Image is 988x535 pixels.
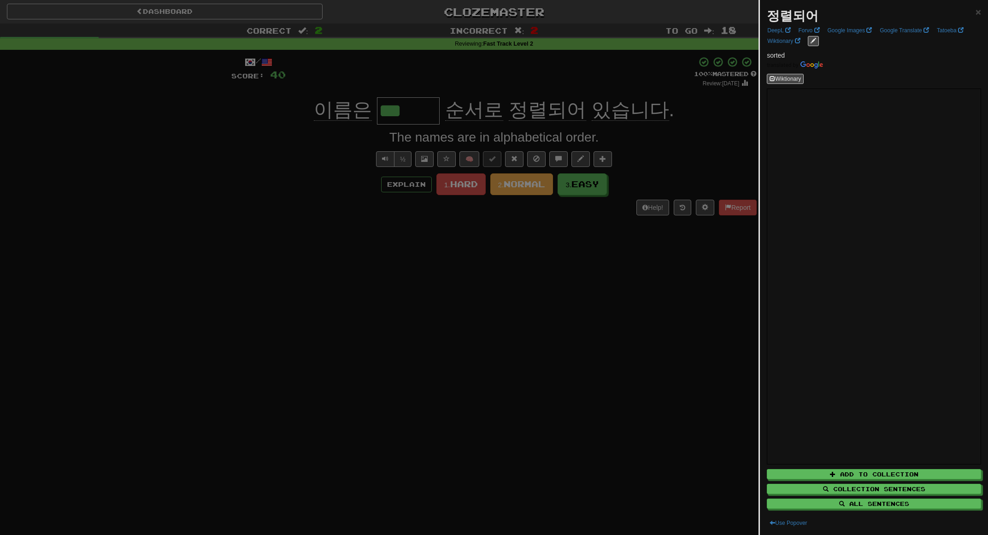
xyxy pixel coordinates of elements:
a: Forvo [796,25,823,36]
button: Use Popover [767,518,810,528]
button: Collection Sentences [767,484,981,494]
button: Wiktionary [767,74,804,84]
strong: 정렬되어 [767,9,818,23]
button: All Sentences [767,499,981,509]
span: sorted [767,52,785,59]
a: Tatoeba [934,25,966,36]
img: Color short [767,61,823,69]
a: Google Translate [877,25,932,36]
span: × [976,6,981,17]
button: Close [976,7,981,17]
button: Add to Collection [767,469,981,479]
a: DeepL [765,25,793,36]
button: edit links [808,36,819,46]
a: Google Images [825,25,875,36]
a: Wiktionary [765,36,803,46]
